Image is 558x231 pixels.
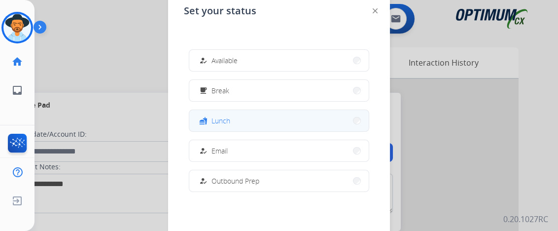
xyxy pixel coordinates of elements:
span: Lunch [211,115,230,126]
mat-icon: how_to_reg [199,147,208,155]
button: Lunch [189,110,369,131]
button: Outbound Prep [189,170,369,192]
span: Available [211,55,238,66]
mat-icon: fastfood [199,116,208,125]
span: Break [211,85,229,96]
button: Break [189,80,369,101]
mat-icon: how_to_reg [199,177,208,185]
mat-icon: inbox [11,84,23,96]
button: Available [189,50,369,71]
button: Email [189,140,369,161]
mat-icon: home [11,56,23,68]
img: avatar [3,14,31,41]
img: close-button [373,8,378,13]
mat-icon: how_to_reg [199,56,208,65]
span: Set your status [184,4,256,18]
mat-icon: free_breakfast [199,86,208,95]
span: Outbound Prep [211,176,259,186]
span: Email [211,146,228,156]
p: 0.20.1027RC [503,213,548,225]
